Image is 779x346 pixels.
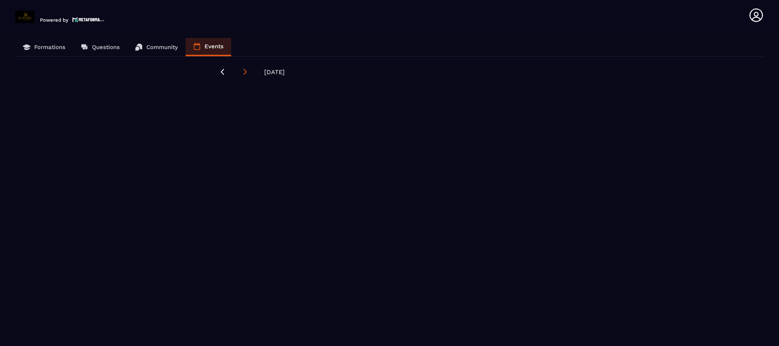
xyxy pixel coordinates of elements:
[40,17,68,23] p: Powered by
[73,38,127,56] a: Questions
[127,38,186,56] a: Community
[15,11,34,23] img: logo-branding
[186,38,231,56] a: Events
[205,43,224,50] p: Events
[72,16,104,23] img: logo
[146,44,178,51] p: Community
[34,44,65,51] p: Formations
[92,44,120,51] p: Questions
[264,68,285,76] span: [DATE]
[15,38,73,56] a: Formations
